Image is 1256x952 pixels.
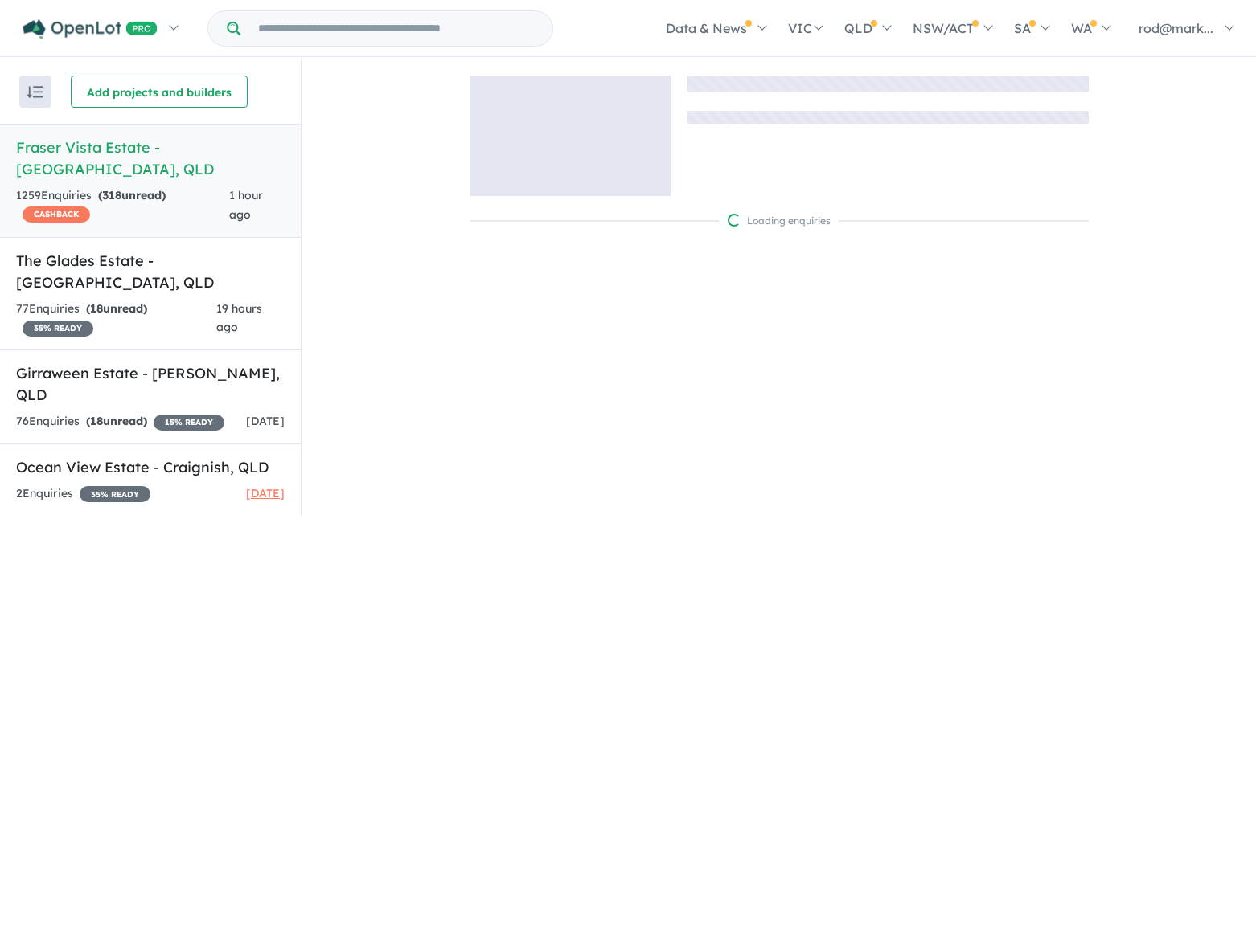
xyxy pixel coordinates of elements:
div: Loading enquiries [728,213,831,229]
span: 18 [90,301,103,316]
span: 19 hours ago [216,301,262,335]
span: 18 [90,414,103,428]
h5: Girraween Estate - [PERSON_NAME] , QLD [16,362,285,406]
h5: The Glades Estate - [GEOGRAPHIC_DATA] , QLD [16,250,285,293]
span: 35 % READY [23,321,93,337]
button: Add projects and builders [71,76,248,108]
strong: ( unread) [98,188,166,202]
h5: Fraser Vista Estate - [GEOGRAPHIC_DATA] , QLD [16,137,285,180]
span: [DATE] [246,414,285,428]
strong: ( unread) [86,414,147,428]
span: 35 % READY [80,486,150,502]
span: 1 hour ago [229,188,263,222]
div: 76 Enquir ies [16,412,224,431]
input: Try estate name, suburb, builder or developer [244,11,549,46]
span: 318 [102,188,121,202]
strong: ( unread) [86,301,147,316]
img: sort.svg [27,86,43,98]
div: 77 Enquir ies [16,300,216,338]
div: 2 Enquir ies [16,484,150,504]
span: CASHBACK [23,206,90,223]
img: Openlot PRO Logo White [23,19,158,39]
h5: Ocean View Estate - Craignish , QLD [16,456,285,478]
div: 1259 Enquir ies [16,186,229,225]
span: [DATE] [246,486,285,501]
span: 15 % READY [154,415,224,431]
span: rod@mark... [1139,20,1213,36]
